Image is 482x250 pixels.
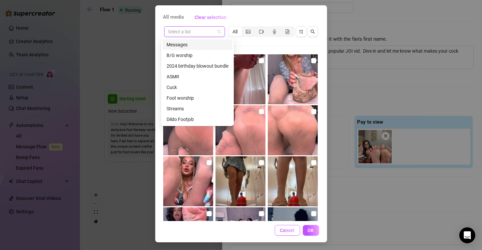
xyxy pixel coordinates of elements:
img: media [163,156,213,206]
img: media [268,156,318,206]
span: sort-descending [299,29,303,34]
img: media [268,105,318,155]
span: Cancel [280,228,295,233]
div: segmented control [228,26,295,37]
div: ASMR [163,71,233,82]
div: Dildo Footjob [163,114,233,125]
button: sort-descending [296,26,306,37]
img: media [216,54,265,104]
img: media [216,105,265,155]
div: Messages [163,39,233,50]
img: media [268,54,318,104]
div: 2024 birthday blowout bundle [167,62,229,70]
div: All [229,27,242,36]
span: All media [163,13,184,21]
div: 2024 birthday blowout bundle [163,61,233,71]
div: Streams [167,105,229,112]
button: OK [303,225,319,236]
div: Streams [163,103,233,114]
span: video-camera [259,29,264,34]
div: B/G worship [167,52,229,59]
div: Cuck [167,84,229,91]
div: Foot worship [167,94,229,102]
span: OK [308,228,314,233]
span: file-gif [285,29,290,34]
span: audio [272,29,277,34]
img: media [216,156,265,206]
span: search [310,29,315,34]
div: ASMR [167,73,229,80]
div: B/G worship [163,50,233,61]
button: Clear selection [190,12,232,23]
div: Dildo Footjob [167,116,229,123]
img: media [163,105,213,155]
div: Messages [167,41,229,48]
span: picture [246,29,250,34]
div: Cuck [163,82,233,93]
span: Clear selection [195,15,227,20]
div: Open Intercom Messenger [459,227,475,243]
button: Cancel [275,225,300,236]
div: Foot worship [163,93,233,103]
